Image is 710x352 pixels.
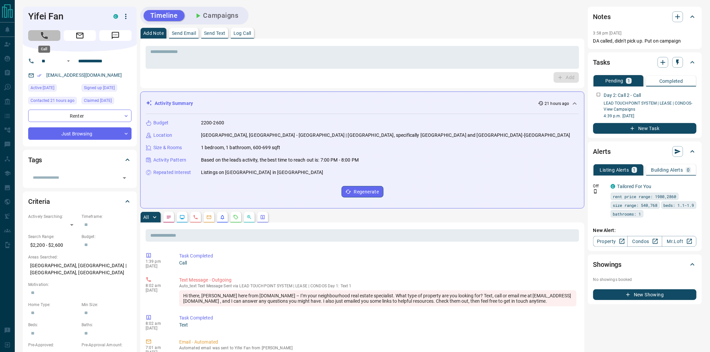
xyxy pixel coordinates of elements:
div: Tags [28,152,132,168]
button: Campaigns [187,10,245,21]
svg: Email Verified [37,73,42,78]
p: Repeated Interest [153,169,191,176]
h2: Tags [28,155,42,165]
p: 1 bedroom, 1 bathroom, 600-699 sqft [201,144,281,151]
p: Listing Alerts [600,168,629,172]
p: Task Completed [179,314,576,321]
span: Signed up [DATE] [84,84,115,91]
h2: Showings [593,259,622,270]
p: DA called, didn't pick up. Put on campaign [593,38,697,45]
p: Day 2: Call 2 - Call [604,92,641,99]
div: Criteria [28,193,132,210]
span: Call [28,30,60,41]
button: New Showing [593,289,697,300]
p: Pre-Approval Amount: [82,342,132,348]
button: New Task [593,123,697,134]
p: [DATE] [146,326,169,331]
div: Alerts [593,143,697,160]
span: Contacted 21 hours ago [31,97,74,104]
p: 8:02 am [146,321,169,326]
svg: Calls [193,215,198,220]
p: Send Text [204,31,225,36]
p: 2200-2600 [201,119,224,126]
p: [DATE] [146,264,169,269]
p: 1:39 pm [146,259,169,264]
div: Showings [593,256,697,273]
p: Email - Automated [179,339,576,346]
button: Regenerate [342,186,384,197]
div: Notes [593,9,697,25]
h1: Yifei Fan [28,11,103,22]
p: Search Range: [28,234,78,240]
p: Add Note [143,31,164,36]
p: New Alert: [593,227,697,234]
p: Budget: [82,234,132,240]
button: Timeline [144,10,185,21]
button: Open [64,57,72,65]
p: Home Type: [28,302,78,308]
p: Text Message Sent via LEAD TOUCHPOINT SYSTEM | LEASE | CONDOS Day 1: Text 1 [179,284,576,288]
p: 1 [627,78,630,83]
span: Message [99,30,132,41]
a: Property [593,236,628,247]
svg: Emails [206,215,212,220]
span: Claimed [DATE] [84,97,112,104]
p: Completed [659,79,683,83]
span: Active [DATE] [31,84,54,91]
p: 3:58 pm [DATE] [593,31,622,36]
p: Based on the lead's activity, the best time to reach out is: 7:00 PM - 8:00 PM [201,157,359,164]
p: [GEOGRAPHIC_DATA], [GEOGRAPHIC_DATA] | [GEOGRAPHIC_DATA], [GEOGRAPHIC_DATA] [28,260,132,278]
p: Text Message - Outgoing [179,277,576,284]
p: Budget [153,119,169,126]
svg: Notes [166,215,171,220]
p: Automated email was sent to Yifei Fan from [PERSON_NAME] [179,346,576,350]
p: Actively Searching: [28,214,78,220]
p: Baths: [82,322,132,328]
p: Timeframe: [82,214,132,220]
p: Listings on [GEOGRAPHIC_DATA] in [GEOGRAPHIC_DATA] [201,169,323,176]
h2: Criteria [28,196,50,207]
div: Hi there, [PERSON_NAME] here from [DOMAIN_NAME] – I’m your neighbourhood real estate specialist. ... [179,290,576,306]
p: 1 [633,168,636,172]
svg: Requests [233,215,239,220]
svg: Push Notification Only [593,189,598,194]
a: Condos [627,236,662,247]
p: Min Size: [82,302,132,308]
div: condos.ca [611,184,615,189]
a: [EMAIL_ADDRESS][DOMAIN_NAME] [46,72,122,78]
div: condos.ca [113,14,118,19]
p: All [143,215,149,220]
p: 0 [687,168,690,172]
p: Pre-Approved: [28,342,78,348]
div: Tasks [593,54,697,70]
p: 8:02 am [146,283,169,288]
div: Call [38,46,50,53]
svg: Listing Alerts [220,215,225,220]
p: 4:39 p.m. [DATE] [604,113,697,119]
p: Activity Summary [155,100,193,107]
h2: Tasks [593,57,610,68]
p: Pending [605,78,623,83]
a: Tailored For You [617,184,652,189]
div: Renter [28,110,132,122]
span: beds: 1.1-1.9 [664,202,694,209]
div: Mon Aug 11 2025 [28,84,78,94]
h2: Alerts [593,146,611,157]
span: auto_text [179,284,197,288]
p: 7:01 am [146,345,169,350]
p: Location [153,132,172,139]
p: 21 hours ago [545,101,569,107]
div: Tue Aug 12 2025 [28,97,78,106]
button: Open [120,173,129,183]
div: Just Browsing [28,127,132,140]
p: $2,200 - $2,600 [28,240,78,251]
span: Email [64,30,96,41]
p: Building Alerts [651,168,683,172]
p: Call [179,259,576,267]
p: [DATE] [146,288,169,293]
p: Motivation: [28,282,132,288]
div: Thu Nov 19 2020 [82,97,132,106]
p: Areas Searched: [28,254,132,260]
p: Text [179,321,576,329]
p: Log Call [234,31,251,36]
